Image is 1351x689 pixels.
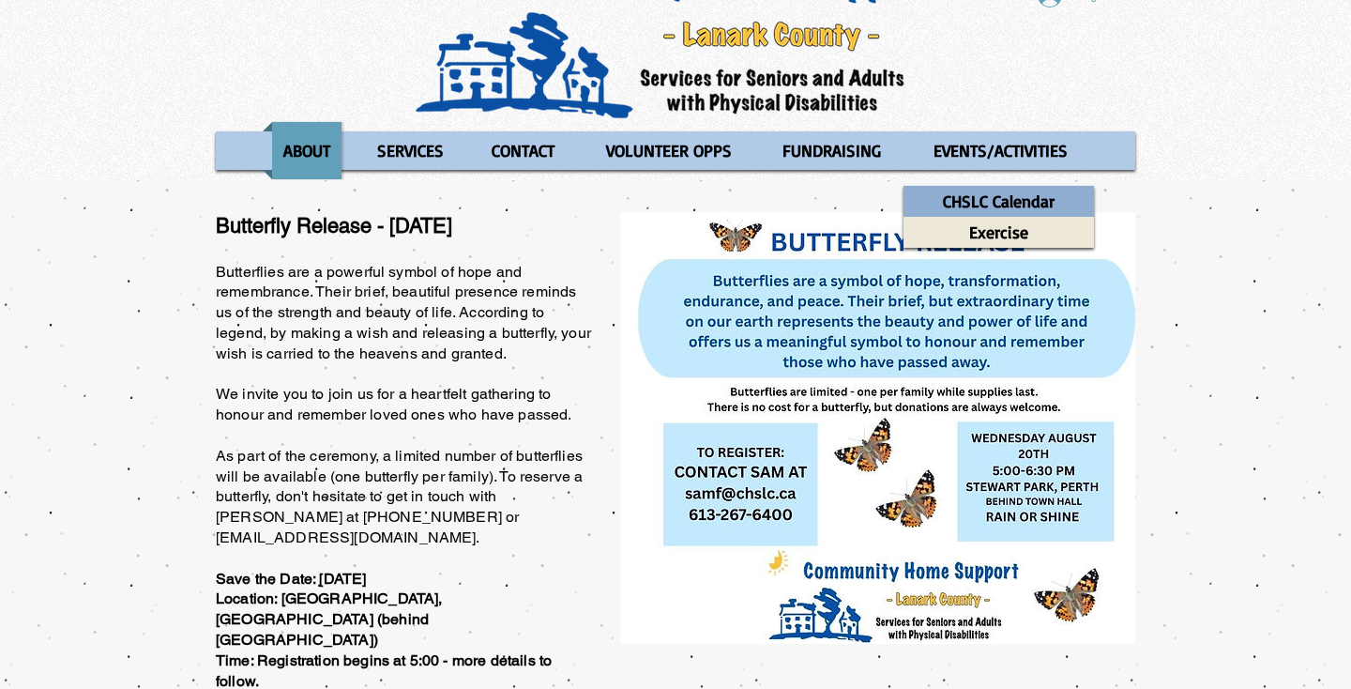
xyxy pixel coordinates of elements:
p: FUNDRAISING [774,122,889,179]
a: ABOUT [263,122,351,179]
a: CHSLC Calendar [903,186,1094,217]
nav: Site [216,122,1135,179]
a: EVENTS/ACTIVITIES [908,122,1094,179]
a: FUNDRAISING [761,122,903,179]
p: VOLUNTEER OPPS [598,122,740,179]
span: Butterfly Release - [DATE] [216,214,452,237]
a: VOLUNTEER OPPS [582,122,756,179]
a: CONTACT [470,122,577,179]
p: CONTACT [483,122,563,179]
p: ABOUT [275,122,339,179]
p: CHSLC Calendar [934,186,1063,217]
p: Exercise [961,217,1037,248]
p: EVENTS/ACTIVITIES [925,122,1076,179]
a: Exercise [903,217,1094,248]
a: SERVICES [356,122,465,179]
img: butterfly_release_2025.jpg [620,212,1135,644]
p: SERVICES [369,122,452,179]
